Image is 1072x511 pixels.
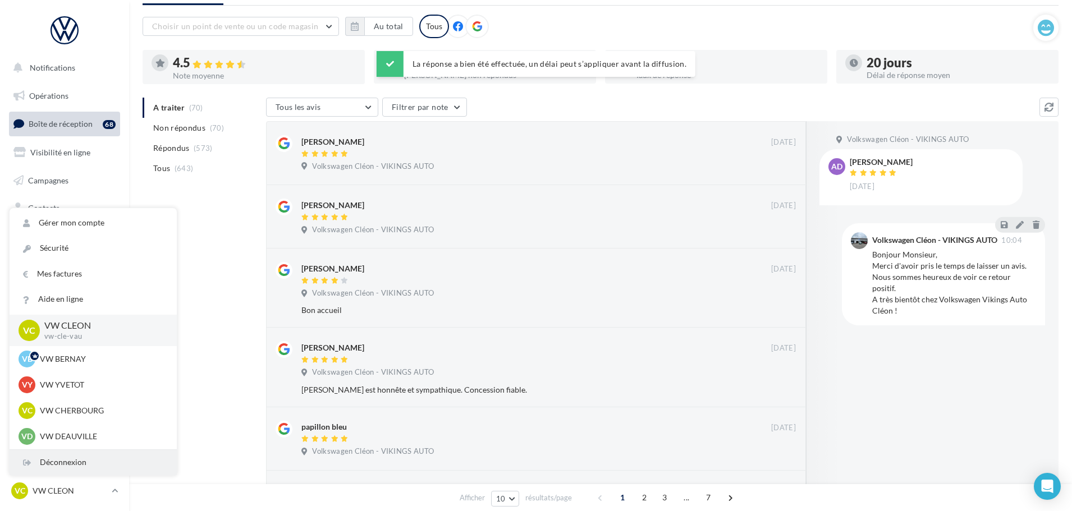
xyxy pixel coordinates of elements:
span: Volkswagen Cléon - VIKINGS AUTO [312,367,434,378]
span: [DATE] [850,182,874,192]
p: VW YVETOT [40,379,163,390]
a: Boîte de réception68 [7,112,122,136]
span: Contacts [28,203,59,213]
a: Opérations [7,84,122,108]
a: Aide en ligne [10,287,177,312]
span: 10 [496,494,506,503]
span: [DATE] [771,137,796,148]
div: Volkswagen Cléon - VIKINGS AUTO [872,236,997,244]
span: Répondus [153,142,190,154]
button: Filtrer par note [382,98,467,117]
span: VC [15,485,25,496]
button: Choisir un point de vente ou un code magasin [143,17,339,36]
span: Notifications [30,63,75,72]
div: [PERSON_NAME] [301,200,364,211]
span: [DATE] [771,423,796,433]
p: VW CHERBOURG [40,405,163,416]
div: Taux de réponse [635,71,818,79]
span: AD [831,161,842,172]
div: [PERSON_NAME] [301,342,364,353]
div: [PERSON_NAME] [850,158,913,166]
span: 2 [635,489,653,507]
a: Calendrier [7,252,122,276]
a: Campagnes [7,169,122,192]
a: Contacts [7,196,122,220]
div: [PERSON_NAME] est honnête et sympathique. Concession fiable. [301,384,723,395]
a: Mes factures [10,261,177,287]
div: Note moyenne [173,72,356,80]
span: 1 [613,489,631,507]
span: Tous [153,163,170,174]
p: VW CLEON [44,319,159,332]
span: (70) [210,123,224,132]
p: vw-cle-vau [44,332,159,342]
span: Volkswagen Cléon - VIKINGS AUTO [312,225,434,235]
div: [PERSON_NAME] [301,136,364,148]
span: Tous les avis [276,102,321,112]
div: Déconnexion [10,450,177,475]
span: VC [22,405,33,416]
button: Au total [364,17,413,36]
button: 10 [491,491,520,507]
p: VW CLEON [33,485,107,496]
span: VC [23,324,35,337]
span: Visibilité en ligne [30,148,90,157]
span: 10:04 [1001,237,1022,244]
a: VC VW CLEON [9,480,120,501]
span: [DATE] [771,343,796,353]
div: Bon accueil [301,305,723,316]
span: [DATE] [771,201,796,211]
p: VW BERNAY [40,353,163,365]
span: Volkswagen Cléon - VIKINGS AUTO [312,288,434,298]
span: Choisir un point de vente ou un code magasin [152,21,318,31]
div: papillon bleu [301,421,347,432]
div: Bonjour Monsieur, Merci d'avoir pris le temps de laisser un avis. Nous sommes heureux de voir ce ... [872,249,1036,316]
div: Tous [419,15,449,38]
span: Boîte de réception [29,119,93,128]
button: Au total [345,17,413,36]
p: VW DEAUVILLE [40,431,163,442]
span: VB [22,353,33,365]
span: [DATE] [771,264,796,274]
a: Médiathèque [7,224,122,248]
div: 4.5 [173,57,356,70]
div: 68 [103,120,116,129]
span: ... [677,489,695,507]
button: Notifications [7,56,118,80]
span: (643) [175,164,194,173]
div: 89 % [635,57,818,69]
a: Sécurité [10,236,177,261]
div: Open Intercom Messenger [1034,473,1061,500]
button: Tous les avis [266,98,378,117]
div: La réponse a bien été effectuée, un délai peut s’appliquer avant la diffusion. [377,51,695,77]
span: Non répondus [153,122,205,133]
a: Gérer mon compte [10,210,177,236]
a: Visibilité en ligne [7,141,122,164]
span: Volkswagen Cléon - VIKINGS AUTO [847,135,969,145]
span: Opérations [29,91,68,100]
div: 20 jours [867,57,1050,69]
a: PLV et print personnalisable [7,280,122,313]
div: Délai de réponse moyen [867,71,1050,79]
span: (573) [194,144,213,153]
span: Afficher [460,492,485,503]
a: Campagnes DataOnDemand [7,317,122,351]
span: Volkswagen Cléon - VIKINGS AUTO [312,162,434,172]
div: [PERSON_NAME] [301,263,364,274]
span: résultats/page [525,492,572,503]
span: VD [21,431,33,442]
span: Campagnes [28,175,68,185]
span: VY [22,379,33,390]
span: 7 [699,489,717,507]
span: 3 [656,489,674,507]
span: Volkswagen Cléon - VIKINGS AUTO [312,446,434,457]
